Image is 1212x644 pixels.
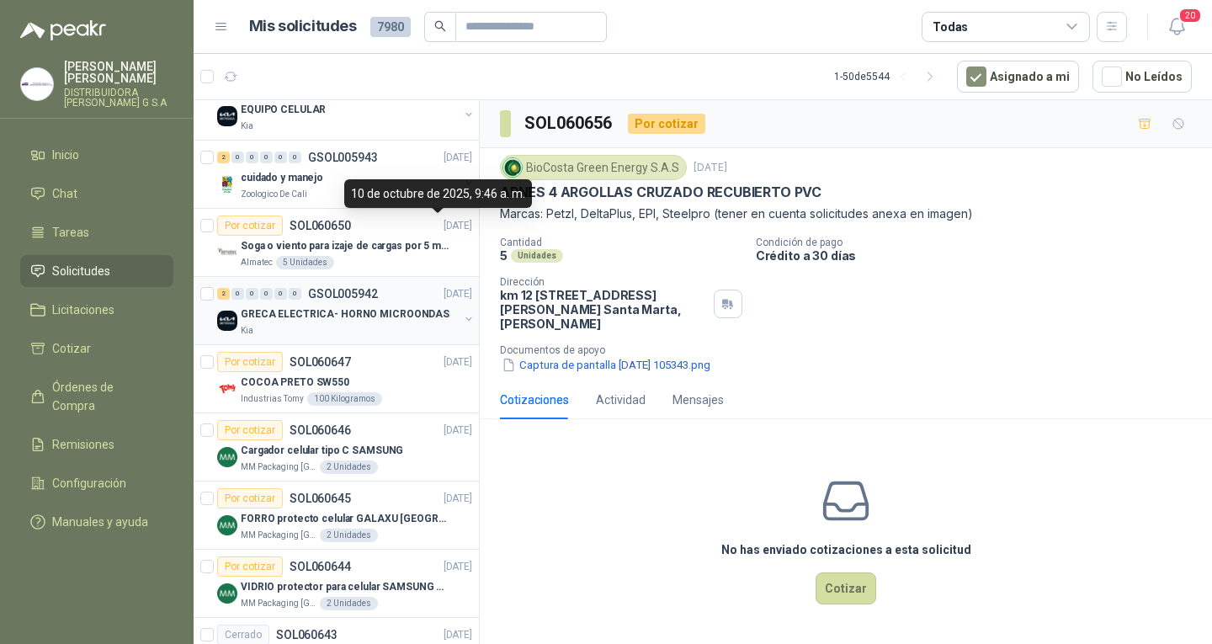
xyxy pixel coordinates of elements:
[933,18,968,36] div: Todas
[217,288,230,300] div: 2
[444,423,472,439] p: [DATE]
[217,284,476,338] a: 2 0 0 0 0 0 GSOL005942[DATE] Company LogoGRECA ELECTRICA- HORNO MICROONDASKia
[500,356,712,374] button: Captura de pantalla [DATE] 105343.png
[500,237,742,248] p: Cantidad
[241,529,316,542] p: MM Packaging [GEOGRAPHIC_DATA]
[290,424,351,436] p: SOL060646
[320,597,378,610] div: 2 Unidades
[500,276,707,288] p: Dirección
[290,356,351,368] p: SOL060647
[241,392,304,406] p: Industrias Tomy
[816,572,876,604] button: Cotizar
[246,152,258,163] div: 0
[1161,12,1192,42] button: 20
[64,88,173,108] p: DISTRIBUIDORA [PERSON_NAME] G S.A
[217,379,237,399] img: Company Logo
[217,420,283,440] div: Por cotizar
[500,184,821,201] p: ARNES 4 ARGOLLAS CRUZADO RECUBIERTO PVC
[52,184,77,203] span: Chat
[241,188,307,201] p: Zoologico De Cali
[276,629,338,641] p: SOL060643
[834,63,944,90] div: 1 - 50 de 5544
[217,352,283,372] div: Por cotizar
[217,79,476,133] a: 1 0 0 0 0 0 GSOL005944[DATE] Company LogoEQUIPO CELULARKia
[721,540,971,559] h3: No has enviado cotizaciones a esta solicitud
[370,17,411,37] span: 7980
[20,20,106,40] img: Logo peakr
[511,249,563,263] div: Unidades
[194,345,479,413] a: Por cotizarSOL060647[DATE] Company LogoCOCOA PRETO SW550Industrias Tomy100 Kilogramos
[20,139,173,171] a: Inicio
[52,378,157,415] span: Órdenes de Compra
[217,174,237,194] img: Company Logo
[241,579,450,595] p: VIDRIO protector para celular SAMSUNG GALAXI A16 5G
[290,492,351,504] p: SOL060645
[290,561,351,572] p: SOL060644
[694,160,727,176] p: [DATE]
[672,391,724,409] div: Mensajes
[217,447,237,467] img: Company Logo
[249,14,357,39] h1: Mis solicitudes
[217,106,237,126] img: Company Logo
[217,311,237,331] img: Company Logo
[20,428,173,460] a: Remisiones
[444,150,472,166] p: [DATE]
[246,288,258,300] div: 0
[217,515,237,535] img: Company Logo
[320,460,378,474] div: 2 Unidades
[308,152,378,163] p: GSOL005943
[194,482,479,550] a: Por cotizarSOL060645[DATE] Company LogoFORRO protecto celular GALAXU [GEOGRAPHIC_DATA] A16 5GMM P...
[241,256,273,269] p: Almatec
[344,179,532,208] div: 10 de octubre de 2025, 9:46 a. m.
[217,556,283,577] div: Por cotizar
[241,120,253,133] p: Kia
[217,216,283,236] div: Por cotizar
[20,371,173,422] a: Órdenes de Compra
[194,209,479,277] a: Por cotizarSOL060650[DATE] Company LogoSoga o viento para izaje de cargas por 5 metrosAlmatec5 Un...
[1178,8,1202,24] span: 20
[241,102,326,118] p: EQUIPO CELULAR
[52,262,110,280] span: Solicitudes
[20,255,173,287] a: Solicitudes
[276,256,334,269] div: 5 Unidades
[444,491,472,507] p: [DATE]
[241,170,323,186] p: cuidado y manejo
[444,627,472,643] p: [DATE]
[241,238,450,254] p: Soga o viento para izaje de cargas por 5 metros
[52,435,114,454] span: Remisiones
[52,223,89,242] span: Tareas
[20,506,173,538] a: Manuales y ayuda
[596,391,646,409] div: Actividad
[20,467,173,499] a: Configuración
[628,114,705,134] div: Por cotizar
[241,460,316,474] p: MM Packaging [GEOGRAPHIC_DATA]
[241,511,450,527] p: FORRO protecto celular GALAXU [GEOGRAPHIC_DATA] A16 5G
[260,288,273,300] div: 0
[217,583,237,604] img: Company Logo
[289,152,301,163] div: 0
[52,474,126,492] span: Configuración
[274,152,287,163] div: 0
[241,597,316,610] p: MM Packaging [GEOGRAPHIC_DATA]
[500,205,1192,223] p: Marcas: Petzl, DeltaPlus, EPI, Steelpro (tener en cuenta solicitudes anexa en imagen)
[444,354,472,370] p: [DATE]
[307,392,382,406] div: 100 Kilogramos
[52,146,79,164] span: Inicio
[241,306,449,322] p: GRECA ELECTRICA- HORNO MICROONDAS
[756,237,1205,248] p: Condición de pago
[241,324,253,338] p: Kia
[217,488,283,508] div: Por cotizar
[500,248,508,263] p: 5
[500,155,687,180] div: BioCosta Green Energy S.A.S
[194,550,479,618] a: Por cotizarSOL060644[DATE] Company LogoVIDRIO protector para celular SAMSUNG GALAXI A16 5GMM Pack...
[434,20,446,32] span: search
[274,288,287,300] div: 0
[20,216,173,248] a: Tareas
[308,288,378,300] p: GSOL005942
[524,110,614,136] h3: SOL060656
[20,333,173,365] a: Cotizar
[500,391,569,409] div: Cotizaciones
[217,152,230,163] div: 2
[52,513,148,531] span: Manuales y ayuda
[290,220,351,232] p: SOL060650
